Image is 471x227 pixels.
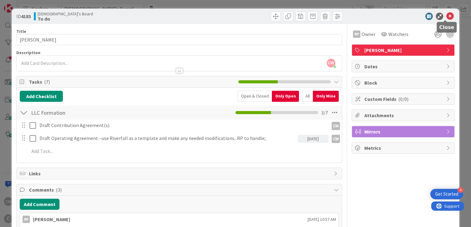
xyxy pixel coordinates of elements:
p: Draft Contribution Agreement(s) [39,122,326,129]
div: Only Open [272,91,299,102]
span: [DEMOGRAPHIC_DATA]'s Board [38,11,93,16]
span: Block [364,79,443,86]
div: Get Started [435,191,458,197]
span: CW [327,59,335,67]
span: Description [16,50,40,55]
button: Add Comment [20,199,59,210]
span: ( 0/0 ) [398,96,408,102]
input: type card name here... [16,34,342,45]
span: [DATE] 10:57 AM [308,216,336,223]
p: Draft Operating Agreement--use Riverfall as a template and make any needed modifications...RP to ... [39,135,295,142]
span: Custom Fields [364,95,443,103]
span: Owner [362,30,375,38]
span: Metrics [364,144,443,152]
div: [PERSON_NAME] [33,216,70,223]
label: Title [16,29,26,34]
span: Watchers [388,30,408,38]
span: ID [16,13,31,20]
span: [PERSON_NAME] [364,46,443,54]
div: Open & Closed [238,91,272,102]
div: CW [332,122,340,130]
div: CW [332,135,340,143]
input: Add Checklist... [29,107,168,118]
span: Comments [29,186,331,193]
span: Support [13,1,28,8]
b: To do [38,16,93,21]
b: 4183 [21,13,31,19]
span: 3 / 7 [321,109,328,116]
span: Attachments [364,112,443,119]
div: Open Get Started checklist, remaining modules: 4 [430,189,463,199]
div: [DATE] [298,135,329,143]
span: Dates [364,63,443,70]
div: RP [353,30,360,38]
h5: Close [439,24,454,30]
span: Links [29,170,331,177]
div: 4 [458,187,463,193]
span: Tasks [29,78,235,86]
div: All [302,91,313,102]
span: ( 7 ) [44,79,50,85]
div: RP [23,216,30,223]
span: Mirrors [364,128,443,135]
div: Only Mine [313,91,339,102]
span: ( 3 ) [56,187,62,193]
button: Add Checklist [20,91,63,102]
